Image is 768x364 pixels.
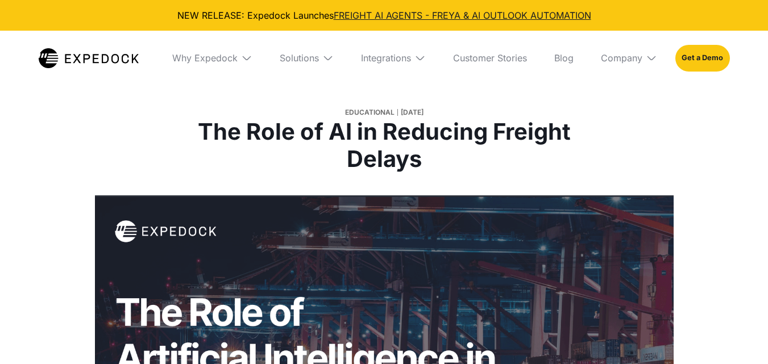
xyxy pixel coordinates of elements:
div: NEW RELEASE: Expedock Launches [9,9,759,22]
div: [DATE] [401,107,424,118]
h1: The Role of AI in Reducing Freight Delays [173,118,595,173]
div: Company [601,52,642,64]
a: FREIGHT AI AGENTS - FREYA & AI OUTLOOK AUTOMATION [334,10,591,21]
div: Why Expedock [172,52,238,64]
a: Blog [545,31,583,85]
div: Solutions [280,52,319,64]
a: Get a Demo [675,45,729,71]
a: Customer Stories [444,31,536,85]
div: Educational [345,107,395,118]
div: Integrations [361,52,411,64]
